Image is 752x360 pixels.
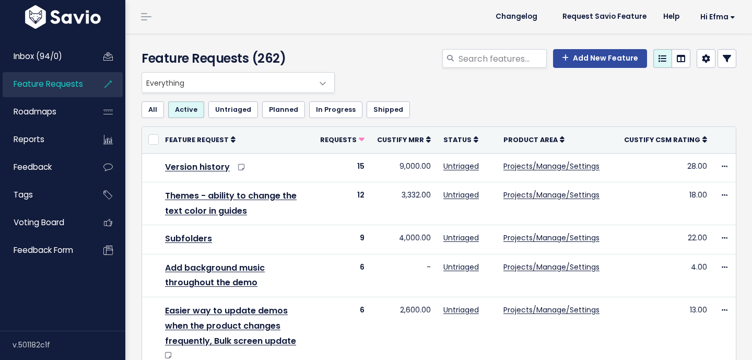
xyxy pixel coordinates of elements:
[208,101,258,118] a: Untriaged
[503,305,600,315] a: Projects/Manage/Settings
[165,135,229,144] span: Feature Request
[262,101,305,118] a: Planned
[142,73,313,92] span: Everything
[554,9,655,25] a: Request Savio Feature
[142,49,330,68] h4: Feature Requests (262)
[22,5,103,29] img: logo-white.9d6f32f41409.svg
[165,134,236,145] a: Feature Request
[165,305,296,347] a: Easier way to update demos when the product changes frequently, Bulk screen update
[443,134,478,145] a: Status
[443,135,472,144] span: Status
[503,161,600,171] a: Projects/Manage/Settings
[3,44,87,68] a: Inbox (94/0)
[371,225,437,254] td: 4,000.00
[14,134,44,145] span: Reports
[165,262,265,289] a: Add background music throughout the demo
[142,72,335,93] span: Everything
[553,49,647,68] a: Add New Feature
[443,161,479,171] a: Untriaged
[3,211,87,235] a: Voting Board
[700,13,735,21] span: Hi Efma
[13,331,125,358] div: v.501182c1f
[309,101,362,118] a: In Progress
[3,72,87,96] a: Feature Requests
[371,254,437,297] td: -
[320,134,365,145] a: Requests
[443,262,479,272] a: Untriaged
[142,101,736,118] ul: Filter feature requests
[371,153,437,182] td: 9,000.00
[688,9,744,25] a: Hi Efma
[14,189,33,200] span: Tags
[3,127,87,152] a: Reports
[496,13,537,20] span: Changelog
[314,182,371,225] td: 12
[314,153,371,182] td: 15
[14,217,64,228] span: Voting Board
[168,101,204,118] a: Active
[503,190,600,200] a: Projects/Manage/Settings
[3,238,87,262] a: Feedback form
[443,190,479,200] a: Untriaged
[165,161,230,173] a: Version history
[443,305,479,315] a: Untriaged
[165,190,297,217] a: Themes - ability to change the text color in guides
[14,106,56,117] span: Roadmaps
[377,135,424,144] span: Custify mrr
[165,233,212,245] a: Subfolders
[314,254,371,297] td: 6
[367,101,410,118] a: Shipped
[314,225,371,254] td: 9
[371,182,437,225] td: 3,332.00
[3,155,87,179] a: Feedback
[618,153,713,182] td: 28.00
[503,262,600,272] a: Projects/Manage/Settings
[3,100,87,124] a: Roadmaps
[142,101,164,118] a: All
[377,134,431,145] a: Custify mrr
[624,134,707,145] a: Custify csm rating
[624,135,700,144] span: Custify csm rating
[3,183,87,207] a: Tags
[14,245,73,256] span: Feedback form
[618,182,713,225] td: 18.00
[14,78,83,89] span: Feature Requests
[503,233,600,243] a: Projects/Manage/Settings
[618,225,713,254] td: 22.00
[457,49,547,68] input: Search features...
[503,134,565,145] a: Product Area
[14,161,52,172] span: Feedback
[503,135,558,144] span: Product Area
[655,9,688,25] a: Help
[14,51,62,62] span: Inbox (94/0)
[618,254,713,297] td: 4.00
[443,233,479,243] a: Untriaged
[320,135,357,144] span: Requests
